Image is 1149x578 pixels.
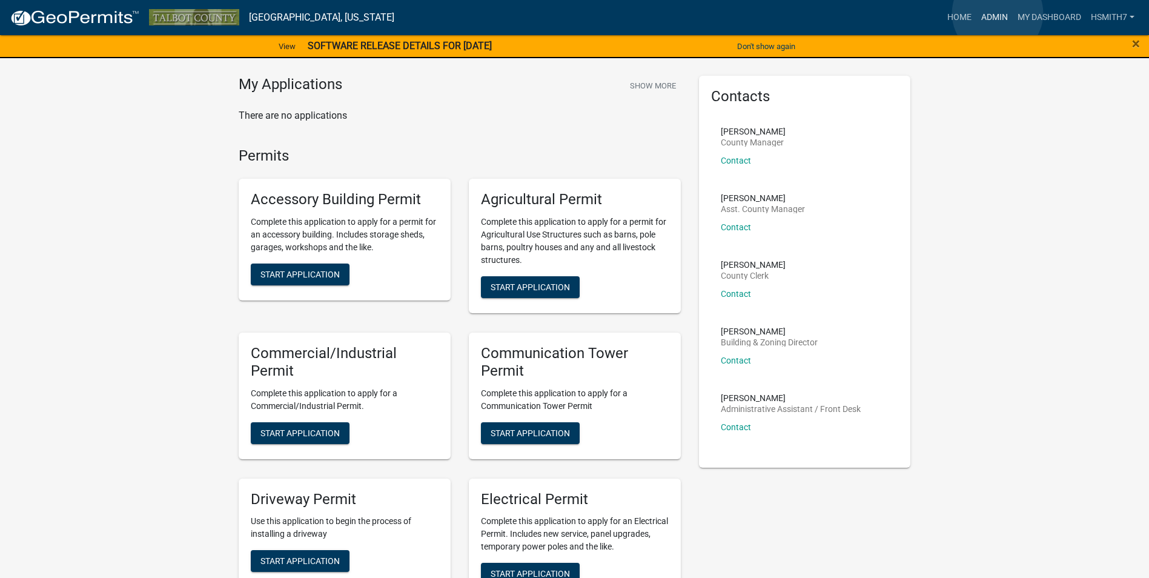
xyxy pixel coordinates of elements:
h5: Commercial/Industrial Permit [251,345,439,380]
span: Start Application [260,270,340,279]
button: Start Application [481,276,580,298]
p: Building & Zoning Director [721,338,818,347]
p: Complete this application to apply for a Commercial/Industrial Permit. [251,387,439,413]
p: County Clerk [721,271,786,280]
a: Home [942,6,976,29]
strong: SOFTWARE RELEASE DETAILS FOR [DATE] [308,40,492,51]
a: Contact [721,356,751,365]
h5: Communication Tower Permit [481,345,669,380]
p: Complete this application to apply for a Communication Tower Permit [481,387,669,413]
button: Start Application [481,422,580,444]
p: County Manager [721,138,786,147]
button: Show More [625,76,681,96]
button: Close [1132,36,1140,51]
h4: My Applications [239,76,342,94]
span: Start Application [491,282,570,292]
a: Contact [721,422,751,432]
a: Admin [976,6,1013,29]
button: Start Application [251,422,349,444]
span: × [1132,35,1140,52]
p: [PERSON_NAME] [721,394,861,402]
p: [PERSON_NAME] [721,194,805,202]
a: Contact [721,156,751,165]
p: There are no applications [239,108,681,123]
p: Asst. County Manager [721,205,805,213]
p: [PERSON_NAME] [721,261,786,269]
h5: Contacts [711,88,899,105]
span: Start Application [491,428,570,437]
button: Don't show again [732,36,800,56]
p: Use this application to begin the process of installing a driveway [251,515,439,540]
button: Start Application [251,550,349,572]
h5: Driveway Permit [251,491,439,508]
button: Start Application [251,264,349,285]
p: Administrative Assistant / Front Desk [721,405,861,413]
p: Complete this application to apply for a permit for Agricultural Use Structures such as barns, po... [481,216,669,267]
a: My Dashboard [1013,6,1086,29]
a: View [274,36,300,56]
p: [PERSON_NAME] [721,127,786,136]
p: [PERSON_NAME] [721,327,818,336]
h5: Agricultural Permit [481,191,669,208]
span: Start Application [260,556,340,566]
h4: Permits [239,147,681,165]
h5: Accessory Building Permit [251,191,439,208]
a: [GEOGRAPHIC_DATA], [US_STATE] [249,7,394,28]
a: Contact [721,289,751,299]
h5: Electrical Permit [481,491,669,508]
span: Start Application [260,428,340,437]
p: Complete this application to apply for a permit for an accessory building. Includes storage sheds... [251,216,439,254]
a: Contact [721,222,751,232]
img: Talbot County, Georgia [149,9,239,25]
p: Complete this application to apply for an Electrical Permit. Includes new service, panel upgrades... [481,515,669,553]
a: hsmith7 [1086,6,1139,29]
